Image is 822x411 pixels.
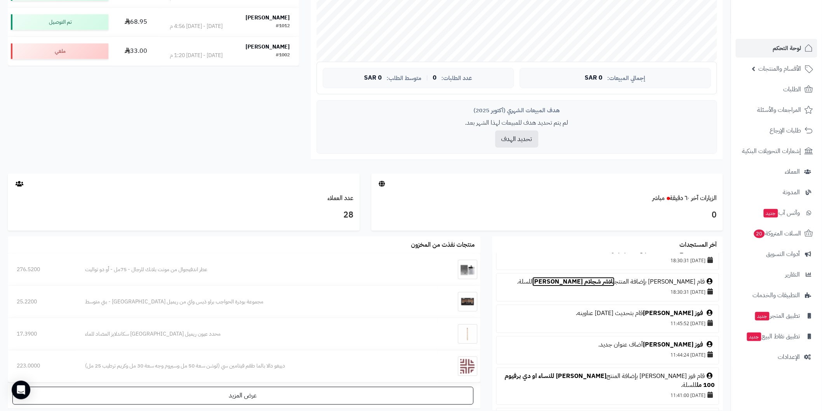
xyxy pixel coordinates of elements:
img: عطر اندفيجوال من مونت بلانك للرجال - 75مل - أو دو تواليت [458,260,477,279]
p: لم يتم تحديد هدف للمبيعات لهذا الشهر بعد. [323,118,711,127]
span: الطلبات [784,84,801,95]
a: التطبيقات والخدمات [736,286,817,305]
div: [DATE] 11:41:00 [500,390,715,401]
span: السلات المتروكة [753,228,801,239]
span: المدونة [783,187,800,198]
div: عطر اندفيجوال من مونت بلانك للرجال - 75مل - أو دو تواليت [85,266,429,273]
strong: [PERSON_NAME] [246,43,290,51]
a: عدد العملاء [328,193,354,203]
div: [DATE] 18:30:31 [500,286,715,297]
span: 0 [433,75,437,82]
div: #1002 [276,52,290,59]
img: مجموعة بودرة الحواجب براو ذيس واي من ريميل لندن - بني متوسط [458,292,477,312]
h3: 28 [14,209,354,222]
div: قام [PERSON_NAME] بإضافة المنتج للسلة. [500,277,715,286]
div: قام بتحديث [DATE] عناوينه. [500,309,715,318]
img: دييغو دالا بالما طقم فيتامين سي (لوشن سعة 50 مل وسيروم وجه سعة 30 مل وكريم ترطيب 25 مل) [458,357,477,376]
div: دييغو دالا بالما طقم فيتامين سي (لوشن سعة 50 مل وسيروم وجه سعة 30 مل وكريم ترطيب 25 مل) [85,362,429,370]
span: إشعارات التحويلات البنكية [742,146,801,157]
div: تم التوصيل [11,14,108,30]
div: هدف المبيعات الشهري (أكتوبر 2025) [323,106,711,115]
small: مباشر [653,193,665,203]
div: #1012 [276,23,290,30]
div: ملغي [11,44,108,59]
span: متوسط الطلب: [387,75,422,82]
button: تحديد الهدف [495,131,538,148]
a: المراجعات والأسئلة [736,101,817,119]
a: إشعارات التحويلات البنكية [736,142,817,160]
div: [DATE] 11:44:24 [500,349,715,360]
a: تطبيق المتجرجديد [736,307,817,325]
a: المدونة [736,183,817,202]
td: 68.95 [111,8,161,37]
strong: [PERSON_NAME] [246,14,290,22]
span: 20 [754,229,766,239]
h3: منتجات نفذت من المخزون [411,242,475,249]
span: الأقسام والمنتجات [759,63,801,74]
img: logo-2.png [769,6,815,23]
div: أضاف عنوان جديد. [500,340,715,349]
a: تطبيق نقاط البيعجديد [736,327,817,346]
div: [DATE] 18:30:31 [500,255,715,266]
span: لوحة التحكم [773,43,801,54]
a: [PERSON_NAME] للنساء او دي برفيوم 100 مل [505,371,715,390]
div: 276.5200 [17,266,67,273]
span: جديد [764,209,778,218]
span: طلبات الإرجاع [770,125,801,136]
span: وآتس آب [763,207,800,218]
a: فوز [PERSON_NAME] [643,340,703,349]
a: وآتس آبجديد [736,204,817,222]
div: Open Intercom Messenger [12,381,30,399]
h3: آخر المستجدات [680,242,717,249]
span: المراجعات والأسئلة [758,104,801,115]
a: العملاء [736,162,817,181]
div: قام فوز [PERSON_NAME] بإضافة المنتج للسلة. [500,372,715,390]
a: بلاشر شجلام [PERSON_NAME] [532,277,615,286]
div: 25.2200 [17,298,67,306]
span: التطبيقات والخدمات [753,290,800,301]
a: لوحة التحكم [736,39,817,57]
span: التقارير [785,269,800,280]
a: السلات المتروكة20 [736,224,817,243]
a: طلبات الإرجاع [736,121,817,140]
div: 17.3900 [17,330,67,338]
div: [DATE] 11:45:52 [500,318,715,329]
div: سجّل حساب جديد. [500,246,715,255]
span: تطبيق نقاط البيع [746,331,800,342]
a: الإعدادات [736,348,817,366]
a: عرض المزيد [12,387,474,405]
a: الزيارات آخر ٦٠ دقيقةمباشر [653,193,717,203]
a: الطلبات [736,80,817,99]
span: 0 SAR [585,75,603,82]
h3: 0 [377,209,718,222]
span: | [427,75,428,81]
span: أدوات التسويق [766,249,800,259]
a: أدوات التسويق [736,245,817,263]
span: الإعدادات [778,352,800,362]
div: 223.0000 [17,362,67,370]
div: [DATE] - [DATE] 4:56 م [170,23,223,30]
a: التقارير [736,265,817,284]
div: مجموعة بودرة الحواجب براو ذيس واي من ريميل [GEOGRAPHIC_DATA] - بني متوسط [85,298,429,306]
span: تطبيق المتجر [754,310,800,321]
td: 33.00 [111,37,161,66]
span: عدد الطلبات: [442,75,472,82]
div: [DATE] - [DATE] 1:20 م [170,52,223,59]
span: 0 SAR [364,75,382,82]
span: جديد [747,333,761,341]
span: جديد [755,312,770,320]
span: العملاء [785,166,800,177]
img: محدد عيون ريميل لندن سكاندلايز المضاد للماء [458,324,477,344]
div: محدد عيون ريميل [GEOGRAPHIC_DATA] سكاندلايز المضاد للماء [85,330,429,338]
span: إجمالي المبيعات: [608,75,646,82]
a: فوز [PERSON_NAME] [643,308,703,318]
